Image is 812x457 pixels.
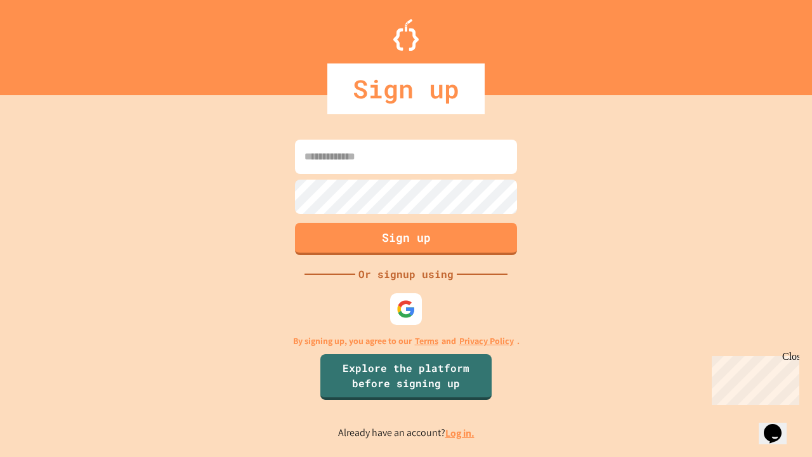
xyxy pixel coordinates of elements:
[759,406,799,444] iframe: chat widget
[338,425,475,441] p: Already have an account?
[445,427,475,440] a: Log in.
[327,63,485,114] div: Sign up
[707,351,799,405] iframe: chat widget
[355,267,457,282] div: Or signup using
[5,5,88,81] div: Chat with us now!Close
[295,223,517,255] button: Sign up
[415,334,438,348] a: Terms
[459,334,514,348] a: Privacy Policy
[393,19,419,51] img: Logo.svg
[293,334,520,348] p: By signing up, you agree to our and .
[396,300,416,319] img: google-icon.svg
[320,354,492,400] a: Explore the platform before signing up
